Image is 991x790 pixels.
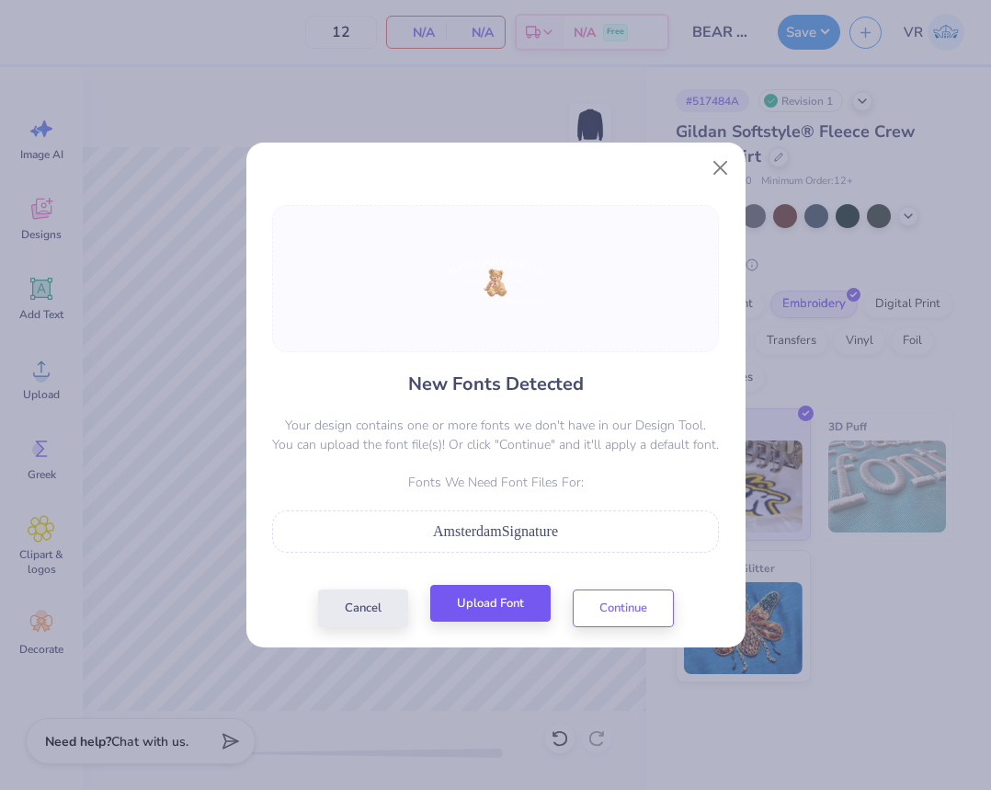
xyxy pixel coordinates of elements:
button: Cancel [318,590,408,627]
p: Fonts We Need Font Files For: [272,473,719,492]
span: AmsterdamSignature [433,523,558,539]
button: Upload Font [430,585,551,623]
p: Your design contains one or more fonts we don't have in our Design Tool. You can upload the font ... [272,416,719,454]
button: Continue [573,590,674,627]
h4: New Fonts Detected [408,371,584,397]
button: Close [702,151,737,186]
